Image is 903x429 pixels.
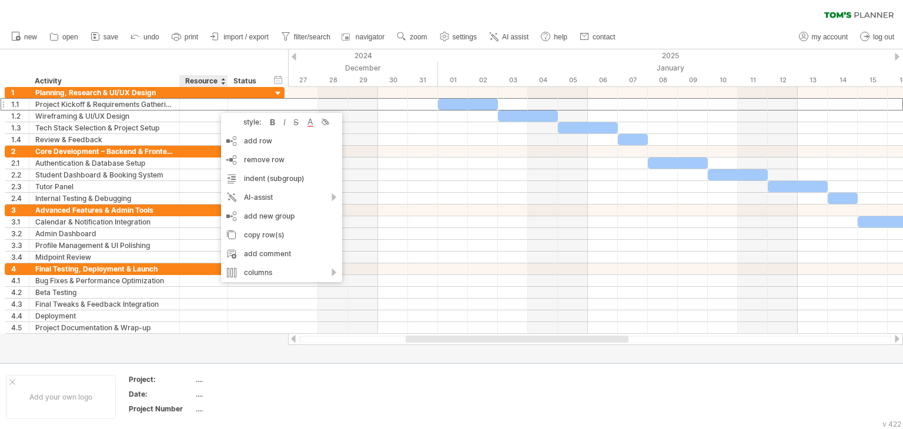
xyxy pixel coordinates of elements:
[208,29,272,45] a: import / export
[221,207,342,226] div: add new group
[408,74,438,86] div: Tuesday, 31 December 2024
[498,74,528,86] div: Friday, 3 January 2025
[11,216,29,227] div: 3.1
[528,74,558,86] div: Saturday, 4 January 2025
[35,252,173,263] div: Midpoint Review
[35,275,173,286] div: Bug Fixes & Performance Optimization
[11,240,29,251] div: 3.3
[812,33,848,41] span: my account
[11,193,29,204] div: 2.4
[11,228,29,239] div: 3.2
[394,29,430,45] a: zoom
[278,29,334,45] a: filter/search
[11,99,29,110] div: 1.1
[129,404,193,414] div: Project Number
[128,29,163,45] a: undo
[8,29,41,45] a: new
[708,74,738,86] div: Friday, 10 January 2025
[882,420,901,428] div: v 422
[873,33,894,41] span: log out
[857,29,898,45] a: log out
[11,134,29,145] div: 1.4
[11,146,29,157] div: 2
[24,33,37,41] span: new
[618,74,648,86] div: Tuesday, 7 January 2025
[185,75,221,87] div: Resource
[588,74,618,86] div: Monday, 6 January 2025
[35,299,173,310] div: Final Tweaks & Feedback Integration
[558,74,588,86] div: Sunday, 5 January 2025
[453,33,477,41] span: settings
[221,244,342,263] div: add comment
[468,74,498,86] div: Thursday, 2 January 2025
[11,181,29,192] div: 2.3
[223,33,269,41] span: import / export
[35,287,173,298] div: Beta Testing
[35,75,173,87] div: Activity
[35,134,173,145] div: Review & Feedback
[11,287,29,298] div: 4.2
[11,122,29,133] div: 1.3
[11,157,29,169] div: 2.1
[35,263,173,274] div: Final Testing, Deployment & Launch
[738,74,768,86] div: Saturday, 11 January 2025
[46,29,82,45] a: open
[196,404,295,414] div: ....
[11,275,29,286] div: 4.1
[11,322,29,333] div: 4.5
[828,74,858,86] div: Tuesday, 14 January 2025
[11,169,29,180] div: 2.2
[35,110,173,122] div: Wireframing & UI/UX Design
[35,322,173,333] div: Project Documentation & Wrap-up
[35,240,173,251] div: Profile Management & UI Polishing
[185,33,198,41] span: print
[221,132,342,150] div: add row
[129,389,193,399] div: Date:
[410,33,427,41] span: zoom
[11,110,29,122] div: 1.2
[169,29,202,45] a: print
[11,205,29,216] div: 3
[11,299,29,310] div: 4.3
[648,74,678,86] div: Wednesday, 8 January 2025
[348,74,378,86] div: Sunday, 29 December 2024
[62,33,78,41] span: open
[554,33,567,41] span: help
[6,375,116,419] div: Add your own logo
[11,263,29,274] div: 4
[35,157,173,169] div: Authentication & Database Setup
[221,169,342,188] div: indent (subgroup)
[35,99,173,110] div: Project Kickoff & Requirements Gathering
[577,29,619,45] a: contact
[35,193,173,204] div: Internal Testing & Debugging
[11,310,29,321] div: 4.4
[502,33,529,41] span: AI assist
[143,33,159,41] span: undo
[294,33,330,41] span: filter/search
[35,228,173,239] div: Admin Dashboard
[196,374,295,384] div: ....
[437,29,480,45] a: settings
[196,389,295,399] div: ....
[103,33,118,41] span: save
[221,226,342,244] div: copy row(s)
[768,74,798,86] div: Sunday, 12 January 2025
[593,33,616,41] span: contact
[221,263,342,282] div: columns
[35,216,173,227] div: Calendar & Notification Integration
[35,181,173,192] div: Tutor Panel
[796,29,851,45] a: my account
[35,205,173,216] div: Advanced Features & Admin Tools
[35,122,173,133] div: Tech Stack Selection & Project Setup
[858,74,888,86] div: Wednesday, 15 January 2025
[356,33,384,41] span: navigator
[226,118,267,126] div: style:
[678,74,708,86] div: Thursday, 9 January 2025
[378,74,408,86] div: Monday, 30 December 2024
[35,146,173,157] div: Core Development – Backend & Frontend
[438,74,468,86] div: Wednesday, 1 January 2025
[538,29,571,45] a: help
[11,87,29,98] div: 1
[340,29,388,45] a: navigator
[35,310,173,321] div: Deployment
